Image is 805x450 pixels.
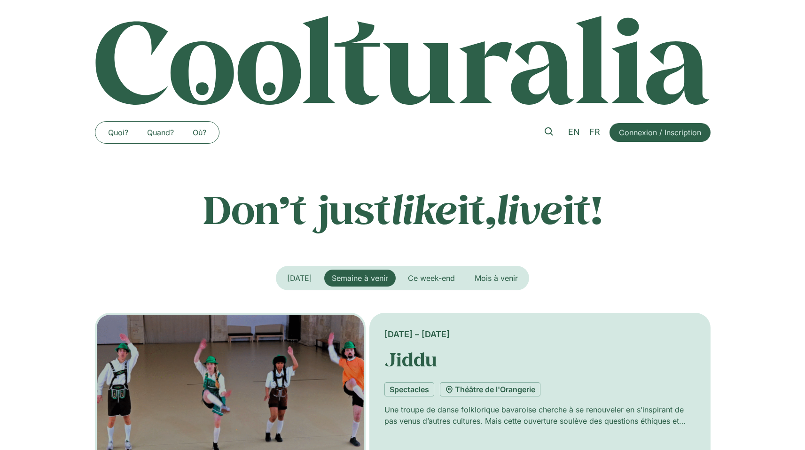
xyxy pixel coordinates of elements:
[332,273,388,283] span: Semaine à venir
[384,328,695,341] div: [DATE] – [DATE]
[496,183,563,235] em: live
[610,123,711,142] a: Connexion / Inscription
[568,127,580,137] span: EN
[95,186,711,233] p: Don’t just it, it!
[138,125,183,140] a: Quand?
[563,125,585,139] a: EN
[384,347,437,372] a: Jiddu
[384,404,695,427] p: Une troupe de danse folklorique bavaroise cherche à se renouveler en s’inspirant de pas venus d’a...
[183,125,216,140] a: Où?
[99,125,138,140] a: Quoi?
[384,382,434,396] a: Spectacles
[475,273,518,283] span: Mois à venir
[440,382,540,396] a: Théâtre de l'Orangerie
[619,127,701,138] span: Connexion / Inscription
[99,125,216,140] nav: Menu
[585,125,605,139] a: FR
[589,127,600,137] span: FR
[408,273,455,283] span: Ce week-end
[287,273,312,283] span: [DATE]
[391,183,458,235] em: like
